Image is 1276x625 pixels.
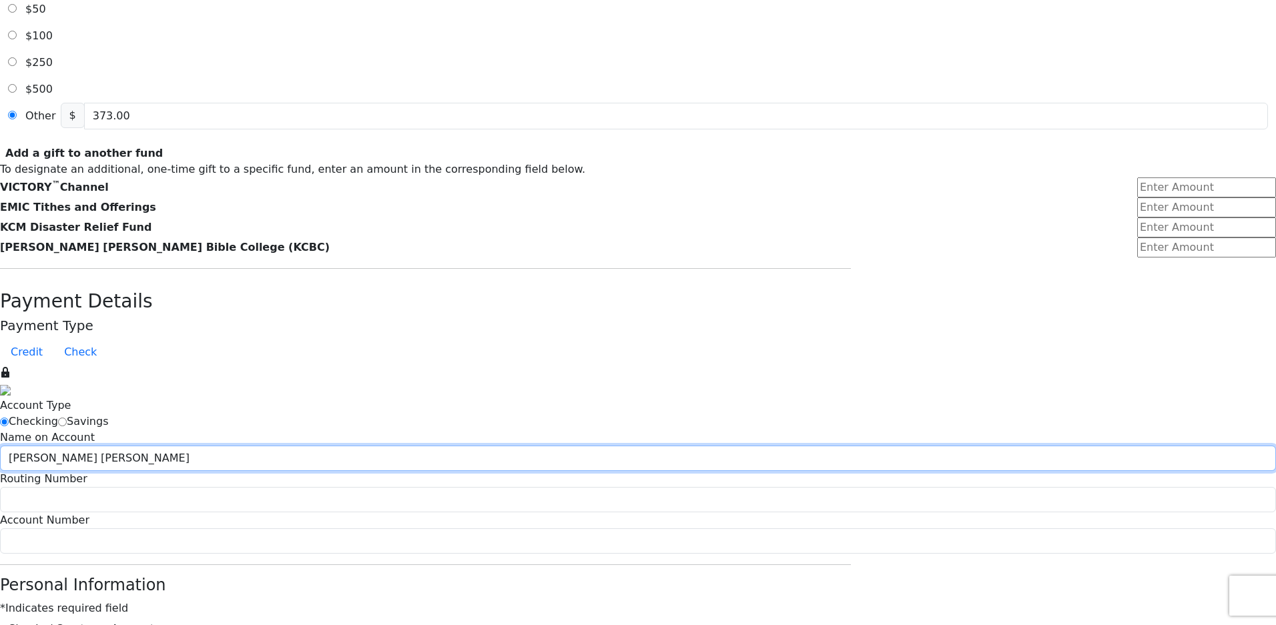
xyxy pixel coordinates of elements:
[25,56,53,69] span: $250
[25,3,46,15] span: $50
[1137,237,1276,257] input: Enter Amount
[1137,197,1276,217] input: Enter Amount
[52,179,60,189] sup: ™
[25,83,53,95] span: $500
[84,103,1268,129] input: Other Amount
[1137,177,1276,197] input: Enter Amount
[1137,217,1276,237] input: Enter Amount
[61,103,85,128] span: $
[25,29,53,42] span: $100
[53,339,107,366] button: Check
[25,109,55,122] span: Other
